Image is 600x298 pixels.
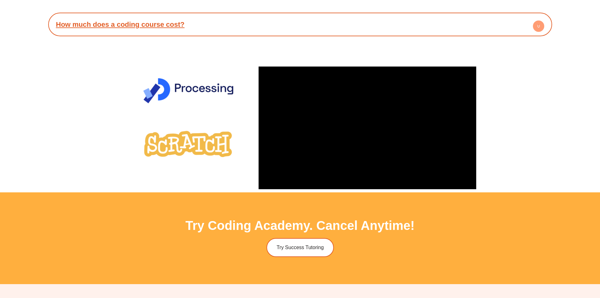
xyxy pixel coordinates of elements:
[56,20,185,28] a: How much does a coding course cost?
[277,245,324,250] span: Try Success Tutoring
[48,219,552,232] h2: Try Coding Academy. Cancel anytime!
[569,268,600,298] iframe: Chat Widget
[259,67,477,189] iframe: Coding Academy at Success Tutoring | Learn to Code
[266,238,334,257] a: Try Success Tutoring
[51,16,549,33] div: How much does a coding course cost?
